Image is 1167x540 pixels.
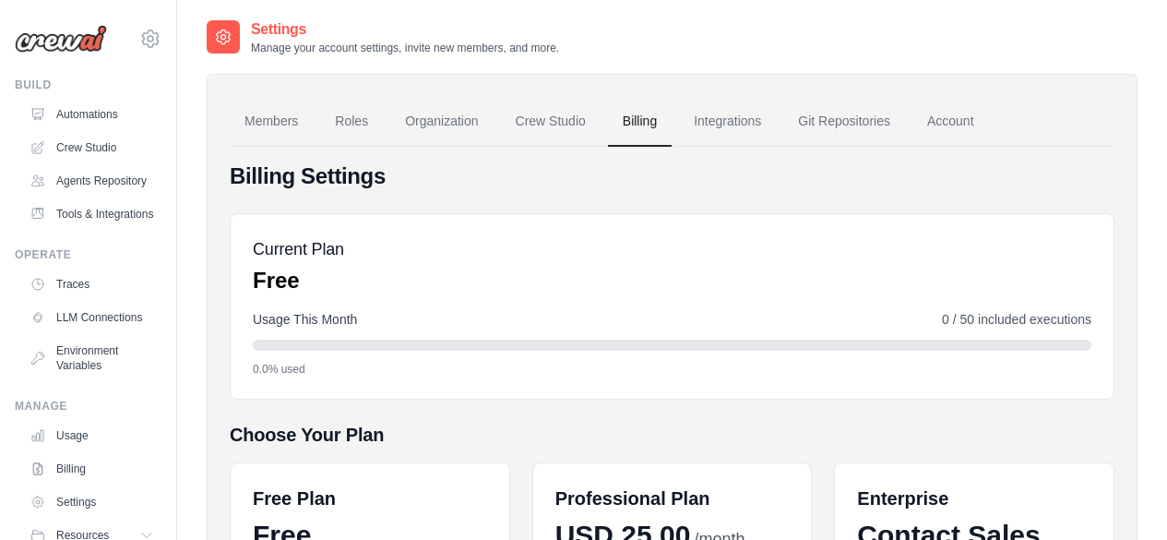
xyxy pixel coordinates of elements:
a: Tools & Integrations [22,199,161,229]
h2: Settings [251,18,559,41]
h6: Free Plan [253,486,336,511]
h5: Choose Your Plan [230,422,1114,448]
img: Logo [15,25,107,53]
a: Automations [22,100,161,129]
a: Environment Variables [22,336,161,380]
a: Crew Studio [22,133,161,162]
a: Billing [608,97,672,147]
a: Integrations [679,97,776,147]
span: 0.0% used [253,362,305,377]
span: 0 / 50 included executions [942,310,1091,329]
div: Operate [15,247,161,262]
p: Manage your account settings, invite new members, and more. [251,41,559,55]
a: Organization [390,97,493,147]
span: Usage This Month [253,310,357,329]
a: Billing [22,454,161,484]
a: Crew Studio [501,97,601,147]
a: Settings [22,487,161,517]
h4: Billing Settings [230,162,1114,191]
p: Free [253,266,344,295]
div: Build [15,78,161,92]
a: Git Repositories [783,97,905,147]
a: Roles [320,97,383,147]
h6: Enterprise [857,486,1091,511]
div: Manage [15,399,161,414]
a: LLM Connections [22,303,161,332]
a: Agents Repository [22,166,161,196]
a: Traces [22,270,161,299]
a: Usage [22,421,161,450]
a: Account [912,97,989,147]
a: Members [230,97,313,147]
h6: Professional Plan [555,486,710,511]
h5: Current Plan [253,236,344,262]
